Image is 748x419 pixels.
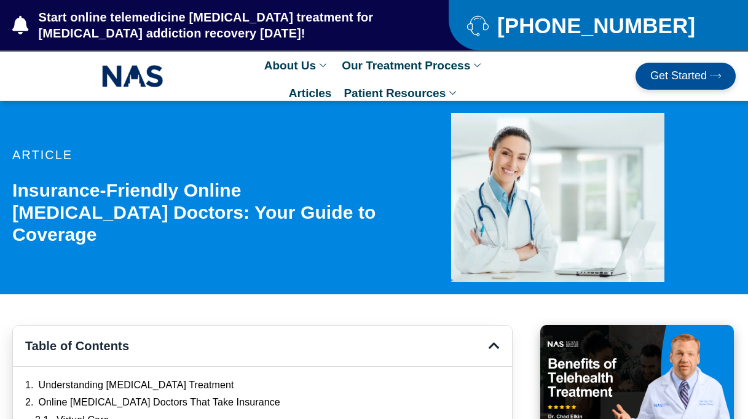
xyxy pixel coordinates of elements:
a: Articles [283,79,338,107]
a: Online [MEDICAL_DATA] Doctors That Take Insurance [39,396,280,409]
a: Start online telemedicine [MEDICAL_DATA] treatment for [MEDICAL_DATA] addiction recovery [DATE]! [12,9,400,41]
a: Our Treatment Process [336,52,490,79]
span: Start online telemedicine [MEDICAL_DATA] treatment for [MEDICAL_DATA] addiction recovery [DATE]! [36,9,400,41]
h4: Table of Contents [25,338,489,354]
span: Get Started [650,70,707,82]
span: [PHONE_NUMBER] [494,18,695,33]
h1: Insurance-Friendly Online [MEDICAL_DATA] Doctors: Your Guide to Coverage [12,179,380,246]
img: NAS_email_signature-removebg-preview.png [102,62,163,90]
a: Understanding [MEDICAL_DATA] Treatment [39,379,234,392]
a: About Us [258,52,336,79]
a: [PHONE_NUMBER] [467,15,717,36]
p: article [12,149,380,161]
img: Telemedicine-Suboxone-Doctors-for-Opioid-Addiction-Treatment-in-Tennessee [451,113,664,282]
a: Get Started [636,63,736,90]
a: Patient Resources [337,79,465,107]
div: Close table of contents [489,340,500,352]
